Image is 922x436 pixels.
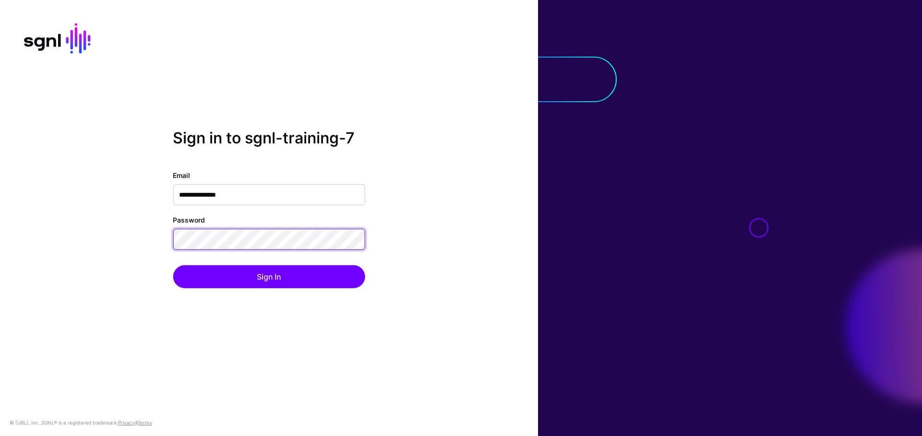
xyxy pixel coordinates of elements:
[173,215,205,225] label: Password
[138,420,152,425] a: Terms
[173,265,365,288] button: Sign In
[10,419,152,426] div: © [URL], Inc. SGNL® is a registered trademark. &
[173,170,190,180] label: Email
[118,420,135,425] a: Privacy
[173,129,365,147] h2: Sign in to sgnl-training-7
